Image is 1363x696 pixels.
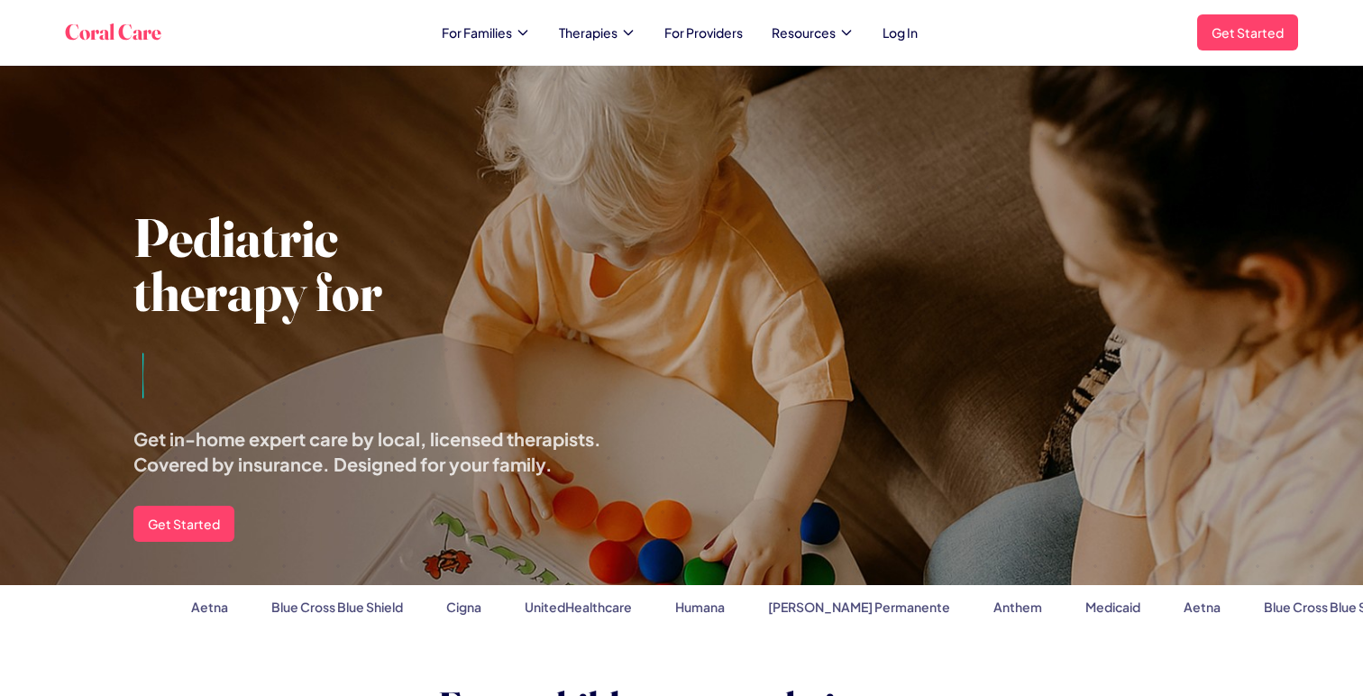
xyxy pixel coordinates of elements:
[133,210,660,318] h1: Pediatric therapy for
[270,599,402,615] span: Blue Cross Blue Shield
[559,23,636,41] button: Therapies
[1183,599,1220,615] span: Aetna
[442,23,512,41] span: For Families
[137,345,149,399] span: |
[1084,599,1139,615] span: Medicaid
[445,599,480,615] span: Cigna
[524,599,631,615] span: UnitedHealthcare
[1197,14,1298,50] a: Get Started
[442,23,530,41] button: For Families
[993,599,1041,615] span: Anthem
[133,506,234,542] a: Get Started
[772,23,836,41] span: Resources
[133,427,601,475] span: Get in-home expert care by local, licensed therapists. Covered by insurance. Designed for your fa...
[883,23,918,41] a: Log In
[559,23,617,41] span: Therapies
[767,599,949,615] span: [PERSON_NAME] Permanente
[190,599,227,615] span: Aetna
[664,23,743,41] a: For Providers
[65,18,161,47] a: Coral Care
[674,599,724,615] span: Humana
[772,23,854,41] button: Resources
